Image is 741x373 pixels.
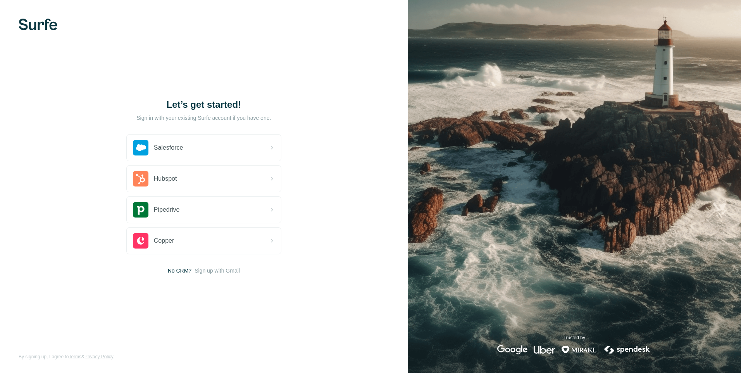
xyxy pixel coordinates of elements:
[133,171,148,186] img: hubspot's logo
[154,205,180,214] span: Pipedrive
[154,174,177,183] span: Hubspot
[561,345,597,354] img: mirakl's logo
[136,114,271,122] p: Sign in with your existing Surfe account if you have one.
[19,19,57,30] img: Surfe's logo
[126,98,281,111] h1: Let’s get started!
[69,354,81,359] a: Terms
[534,345,555,354] img: uber's logo
[603,345,651,354] img: spendesk's logo
[133,233,148,249] img: copper's logo
[195,267,240,275] button: Sign up with Gmail
[19,353,114,360] span: By signing up, I agree to &
[84,354,114,359] a: Privacy Policy
[133,202,148,218] img: pipedrive's logo
[133,140,148,155] img: salesforce's logo
[168,267,191,275] span: No CRM?
[564,334,585,341] p: Trusted by
[154,143,183,152] span: Salesforce
[497,345,527,354] img: google's logo
[154,236,174,245] span: Copper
